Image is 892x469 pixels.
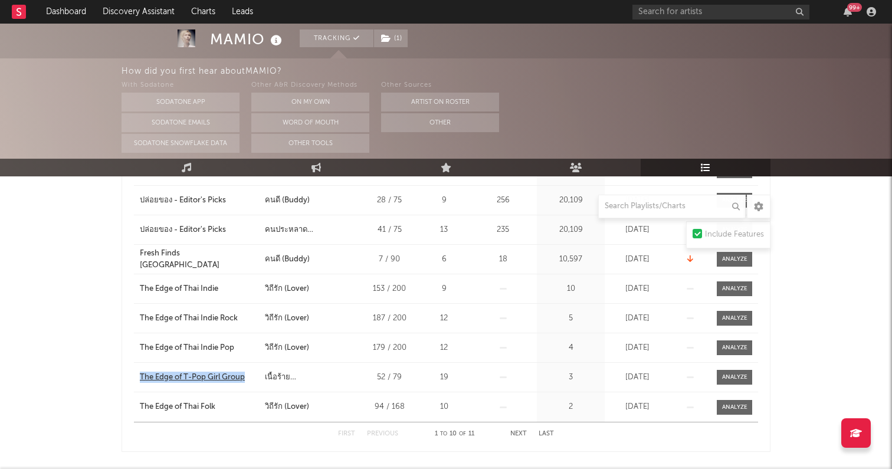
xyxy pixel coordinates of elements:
[122,134,240,153] button: Sodatone Snowflake Data
[422,224,466,236] div: 13
[608,401,667,413] div: [DATE]
[422,254,466,265] div: 6
[140,401,215,413] div: The Edge of Thai Folk
[140,313,259,324] a: The Edge of Thai Indie Rock
[374,29,408,47] button: (1)
[540,401,602,413] div: 2
[251,113,369,132] button: Word Of Mouth
[122,64,892,78] div: How did you first hear about MAMIO ?
[251,93,369,111] button: On My Own
[459,431,466,437] span: of
[540,224,602,236] div: 20,109
[847,3,862,12] div: 99 +
[422,313,466,324] div: 12
[540,283,602,295] div: 10
[265,254,310,265] div: คนดี (Buddy)
[422,372,466,383] div: 19
[540,195,602,206] div: 20,109
[140,342,259,354] a: The Edge of Thai Indie Pop
[140,283,259,295] a: The Edge of Thai Indie
[122,78,240,93] div: With Sodatone
[122,93,240,111] button: Sodatone App
[251,78,369,93] div: Other A&R Discovery Methods
[608,313,667,324] div: [DATE]
[140,283,218,295] div: The Edge of Thai Indie
[510,431,527,437] button: Next
[608,224,667,236] div: [DATE]
[140,342,234,354] div: The Edge of Thai Indie Pop
[632,5,809,19] input: Search for artists
[265,224,357,236] div: คนประหลาด ([GEOGRAPHIC_DATA])
[440,431,447,437] span: to
[363,372,416,383] div: 52 / 79
[608,283,667,295] div: [DATE]
[539,431,554,437] button: Last
[472,224,534,236] div: 235
[472,195,534,206] div: 256
[140,372,245,383] div: The Edge of T-Pop Girl Group
[608,342,667,354] div: [DATE]
[140,195,259,206] a: ปล่อยของ - Editor's Picks
[140,248,259,271] a: Fresh Finds [GEOGRAPHIC_DATA]
[122,113,240,132] button: Sodatone Emails
[422,283,466,295] div: 9
[422,401,466,413] div: 10
[140,401,259,413] a: The Edge of Thai Folk
[472,254,534,265] div: 18
[381,78,499,93] div: Other Sources
[363,224,416,236] div: 41 / 75
[363,342,416,354] div: 179 / 200
[608,372,667,383] div: [DATE]
[381,93,499,111] button: Artist on Roster
[140,224,259,236] a: ปล่อยของ - Editor's Picks
[844,7,852,17] button: 99+
[363,283,416,295] div: 153 / 200
[608,254,667,265] div: [DATE]
[540,313,602,324] div: 5
[265,342,309,354] div: วิถีรัก (Lover)
[540,254,602,265] div: 10,597
[363,254,416,265] div: 7 / 90
[140,372,259,383] a: The Edge of T-Pop Girl Group
[373,29,408,47] span: ( 1 )
[265,313,309,324] div: วิถีรัก (Lover)
[363,401,416,413] div: 94 / 168
[338,431,355,437] button: First
[363,195,416,206] div: 28 / 75
[363,313,416,324] div: 187 / 200
[598,195,746,218] input: Search Playlists/Charts
[140,224,226,236] div: ปล่อยของ - Editor's Picks
[265,401,309,413] div: วิถีรัก (Lover)
[540,372,602,383] div: 3
[265,283,309,295] div: วิถีรัก (Lover)
[367,431,398,437] button: Previous
[422,427,487,441] div: 1 10 11
[300,29,373,47] button: Tracking
[381,113,499,132] button: Other
[422,342,466,354] div: 12
[705,228,764,242] div: Include Features
[140,195,226,206] div: ปล่อยของ - Editor's Picks
[265,372,357,383] div: เนื้อร้าย ([MEDICAL_DATA])
[140,313,238,324] div: The Edge of Thai Indie Rock
[422,195,466,206] div: 9
[265,195,310,206] div: คนดี (Buddy)
[540,342,602,354] div: 4
[210,29,285,49] div: MAMIO
[251,134,369,153] button: Other Tools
